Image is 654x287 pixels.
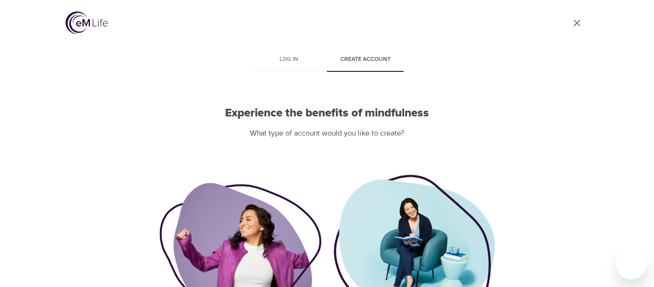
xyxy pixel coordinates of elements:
[159,106,495,120] h2: Experience the benefits of mindfulness
[256,55,321,65] span: Log in
[616,249,646,279] iframe: Button to launch messaging window
[333,55,398,65] span: Create account
[159,128,495,139] p: What type of account would you like to create?
[565,11,588,34] a: close
[66,11,108,34] img: logo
